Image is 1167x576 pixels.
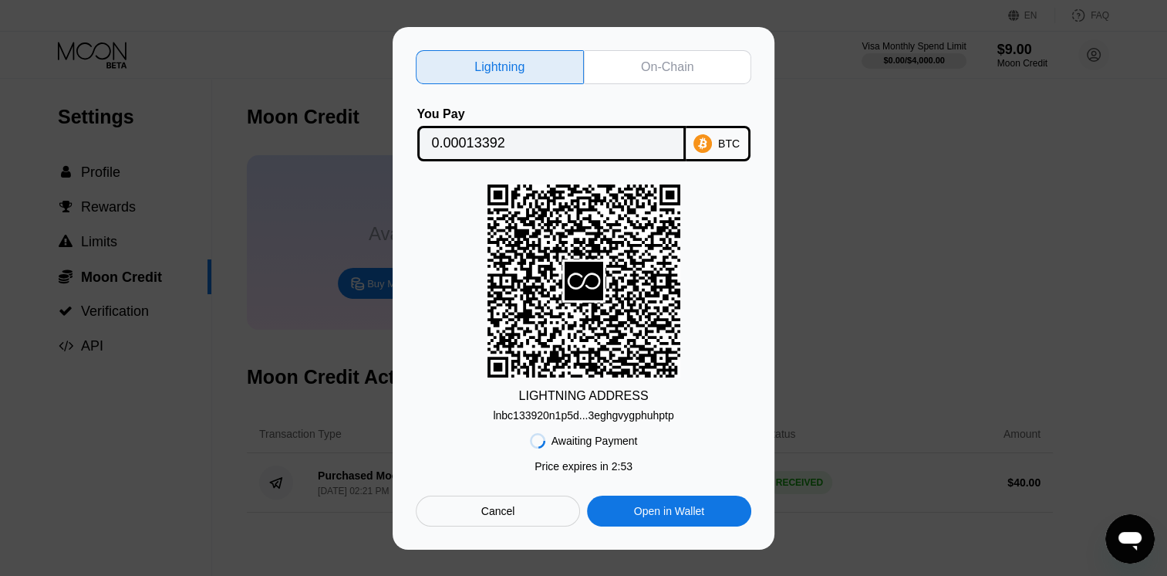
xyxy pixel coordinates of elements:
[518,389,648,403] div: LIGHTNING ADDRESS
[535,460,632,473] div: Price expires in
[481,504,515,518] div: Cancel
[584,50,752,84] div: On-Chain
[416,496,580,527] div: Cancel
[1105,514,1155,564] iframe: Button to launch messaging window
[587,496,751,527] div: Open in Wallet
[474,59,524,75] div: Lightning
[493,403,673,422] div: lnbc133920n1p5d...3eghgvygphuhptp
[417,107,686,121] div: You Pay
[612,460,632,473] span: 2 : 53
[551,435,638,447] div: Awaiting Payment
[493,409,673,422] div: lnbc133920n1p5d...3eghgvygphuhptp
[634,504,704,518] div: Open in Wallet
[718,137,740,150] div: BTC
[416,107,751,161] div: You PayBTC
[416,50,584,84] div: Lightning
[641,59,693,75] div: On-Chain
